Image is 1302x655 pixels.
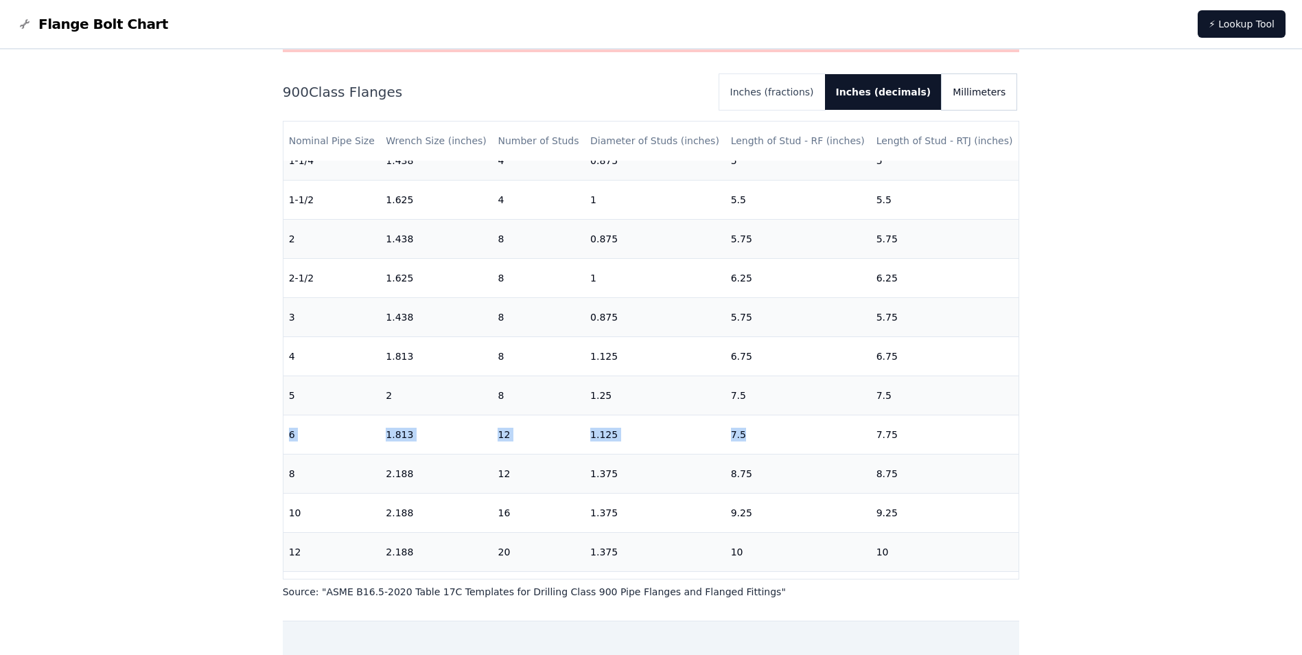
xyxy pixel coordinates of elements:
td: 8 [492,219,585,258]
td: 10.75 [725,571,871,610]
img: Flange Bolt Chart Logo [16,16,33,32]
button: Inches (fractions) [719,74,825,110]
a: ⚡ Lookup Tool [1198,10,1286,38]
td: 4 [283,336,381,376]
td: 8 [492,297,585,336]
th: Wrench Size (inches) [380,122,492,161]
td: 2.375 [380,571,492,610]
td: 2.188 [380,454,492,493]
td: 4 [492,180,585,219]
td: 7.75 [871,415,1019,454]
td: 6 [283,415,381,454]
td: 2 [380,376,492,415]
td: 1-1/2 [283,180,381,219]
td: 20 [492,571,585,610]
td: 8.75 [871,454,1019,493]
a: Flange Bolt Chart LogoFlange Bolt Chart [16,14,168,34]
td: 5 [283,376,381,415]
td: 1.25 [585,376,725,415]
td: 16 [492,493,585,532]
td: 2-1/2 [283,258,381,297]
td: 6.25 [725,258,871,297]
td: 12 [492,454,585,493]
td: 2.188 [380,532,492,571]
td: 3 [283,297,381,336]
td: 6.25 [871,258,1019,297]
td: 1.625 [380,258,492,297]
td: 14 [283,571,381,610]
td: 10 [283,493,381,532]
td: 8 [492,376,585,415]
td: 5.75 [871,219,1019,258]
td: 5.75 [725,219,871,258]
button: Millimeters [942,74,1016,110]
td: 7.5 [725,376,871,415]
td: 1.438 [380,297,492,336]
th: Diameter of Studs (inches) [585,122,725,161]
td: 1 [585,180,725,219]
td: 10 [725,532,871,571]
td: 2 [283,219,381,258]
td: 0.875 [585,297,725,336]
td: 7.5 [725,415,871,454]
td: 1.125 [585,336,725,376]
td: 9.25 [871,493,1019,532]
td: 1.813 [380,415,492,454]
h2: 900 Class Flanges [283,82,708,102]
th: Number of Studs [492,122,585,161]
td: 1 [585,258,725,297]
td: 20 [492,532,585,571]
td: 8 [283,454,381,493]
td: 1.438 [380,219,492,258]
th: Length of Stud - RTJ (inches) [871,122,1019,161]
td: 8.75 [725,454,871,493]
td: 0.875 [585,219,725,258]
td: 5.75 [725,297,871,336]
td: 1.813 [380,336,492,376]
td: 5.5 [871,180,1019,219]
td: 1.375 [585,454,725,493]
th: Length of Stud - RF (inches) [725,122,871,161]
td: 11 [871,571,1019,610]
td: 1.125 [585,415,725,454]
td: 10 [871,532,1019,571]
td: 1.5 [585,571,725,610]
th: Nominal Pipe Size [283,122,381,161]
td: 7.5 [871,376,1019,415]
td: 1.375 [585,493,725,532]
td: 1.625 [380,180,492,219]
td: 9.25 [725,493,871,532]
td: 8 [492,258,585,297]
td: 12 [283,532,381,571]
td: 5.75 [871,297,1019,336]
button: Inches (decimals) [825,74,942,110]
td: 12 [492,415,585,454]
p: Source: " ASME B16.5-2020 Table 17C Templates for Drilling Class 900 Pipe Flanges and Flanged Fit... [283,585,1020,599]
td: 2.188 [380,493,492,532]
td: 5.5 [725,180,871,219]
span: Flange Bolt Chart [38,14,168,34]
td: 1.375 [585,532,725,571]
td: 6.75 [871,336,1019,376]
td: 8 [492,336,585,376]
td: 6.75 [725,336,871,376]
